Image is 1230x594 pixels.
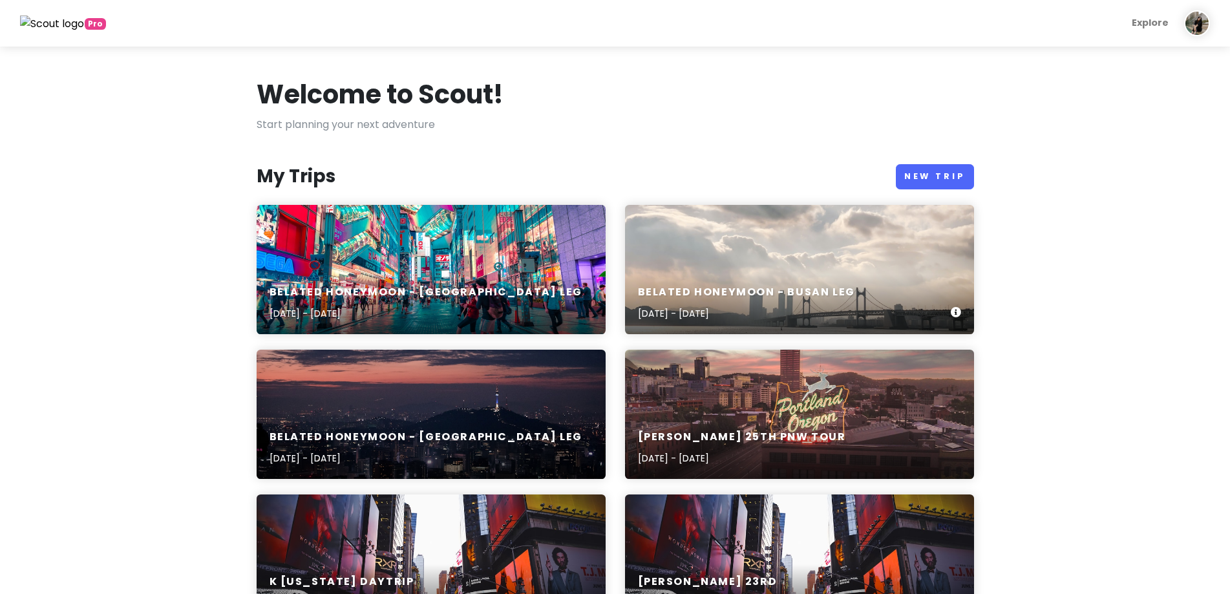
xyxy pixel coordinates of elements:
[625,205,974,334] a: Oakland Bay Bridge, San Francisco during daytimeBelated Honeymoon - Busan Leg[DATE] - [DATE]
[625,350,974,479] a: a large neon sign on top of a building[PERSON_NAME] 25th PNW Tour[DATE] - [DATE]
[20,15,106,32] a: Pro
[257,205,606,334] a: people walking on road near well-lit buildingsBelated Honeymoon - [GEOGRAPHIC_DATA] Leg[DATE] - [...
[1184,10,1210,36] img: User profile
[638,430,846,444] h6: [PERSON_NAME] 25th PNW Tour
[638,451,846,465] p: [DATE] - [DATE]
[638,575,778,589] h6: [PERSON_NAME] 23rd
[270,306,583,321] p: [DATE] - [DATE]
[270,575,414,589] h6: K [US_STATE] Daytrip
[270,286,583,299] h6: Belated Honeymoon - [GEOGRAPHIC_DATA] Leg
[270,430,583,444] h6: Belated Honeymoon - [GEOGRAPHIC_DATA] Leg
[257,350,606,479] a: lighted city skyline at nightBelated Honeymoon - [GEOGRAPHIC_DATA] Leg[DATE] - [DATE]
[20,16,85,32] img: Scout logo
[638,306,855,321] p: [DATE] - [DATE]
[638,286,855,299] h6: Belated Honeymoon - Busan Leg
[257,165,335,188] h3: My Trips
[1127,10,1174,36] a: Explore
[257,116,974,133] p: Start planning your next adventure
[257,78,504,111] h1: Welcome to Scout!
[896,164,974,189] a: New Trip
[85,18,106,30] span: greetings, globetrotter
[270,451,583,465] p: [DATE] - [DATE]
